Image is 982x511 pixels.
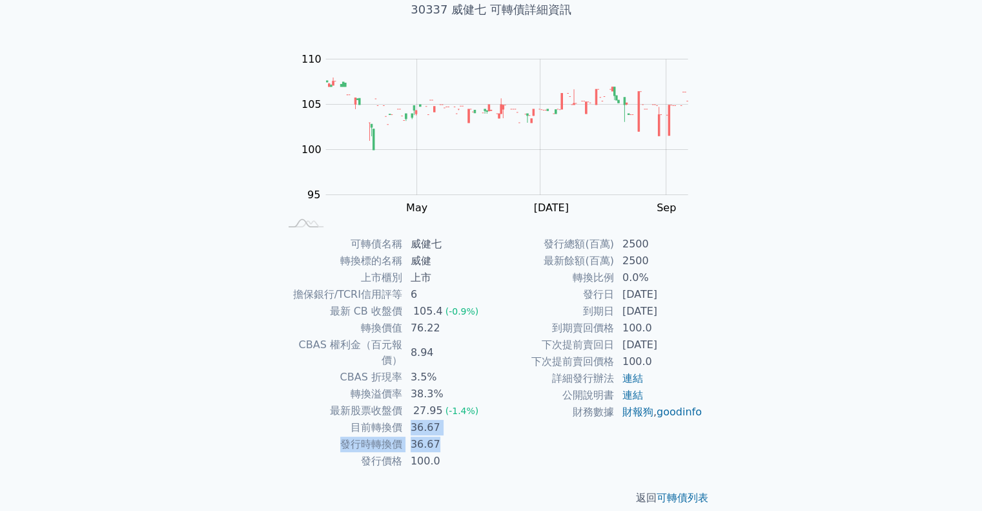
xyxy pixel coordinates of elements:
[622,389,643,401] a: 連結
[403,337,491,369] td: 8.94
[280,436,403,453] td: 發行時轉換價
[491,404,615,421] td: 財務數據
[411,403,445,419] div: 27.95
[615,286,703,303] td: [DATE]
[280,286,403,303] td: 擔保銀行/TCRI信用評等
[302,143,322,156] tspan: 100
[491,236,615,253] td: 發行總額(百萬)
[615,320,703,337] td: 100.0
[491,269,615,286] td: 轉換比例
[491,320,615,337] td: 到期賣回價格
[491,286,615,303] td: 發行日
[280,320,403,337] td: 轉換價值
[403,386,491,402] td: 38.3%
[302,53,322,65] tspan: 110
[264,1,719,19] h1: 30337 威健七 可轉債詳細資訊
[534,202,569,214] tspan: [DATE]
[264,490,719,506] p: 返回
[491,353,615,370] td: 下次提前賣回價格
[403,286,491,303] td: 6
[917,449,982,511] div: 聊天小工具
[280,269,403,286] td: 上市櫃別
[615,303,703,320] td: [DATE]
[280,386,403,402] td: 轉換溢價率
[917,449,982,511] iframe: Chat Widget
[491,387,615,404] td: 公開說明書
[403,369,491,386] td: 3.5%
[406,202,427,214] tspan: May
[280,369,403,386] td: CBAS 折現率
[411,304,445,319] div: 105.4
[615,404,703,421] td: ,
[403,253,491,269] td: 威健
[615,337,703,353] td: [DATE]
[403,236,491,253] td: 威健七
[615,236,703,253] td: 2500
[622,372,643,384] a: 連結
[302,98,322,110] tspan: 105
[280,402,403,419] td: 最新股票收盤價
[657,202,676,214] tspan: Sep
[615,253,703,269] td: 2500
[615,269,703,286] td: 0.0%
[491,337,615,353] td: 下次提前賣回日
[491,370,615,387] td: 詳細發行辦法
[403,269,491,286] td: 上市
[280,253,403,269] td: 轉換標的名稱
[445,306,479,317] span: (-0.9%)
[294,53,707,214] g: Chart
[491,253,615,269] td: 最新餘額(百萬)
[280,453,403,470] td: 發行價格
[491,303,615,320] td: 到期日
[280,236,403,253] td: 可轉債名稱
[403,419,491,436] td: 36.67
[622,406,653,418] a: 財報狗
[403,320,491,337] td: 76.22
[403,453,491,470] td: 100.0
[657,492,708,504] a: 可轉債列表
[445,406,479,416] span: (-1.4%)
[307,189,320,201] tspan: 95
[280,303,403,320] td: 最新 CB 收盤價
[280,337,403,369] td: CBAS 權利金（百元報價）
[615,353,703,370] td: 100.0
[403,436,491,453] td: 36.67
[280,419,403,436] td: 目前轉換價
[657,406,702,418] a: goodinfo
